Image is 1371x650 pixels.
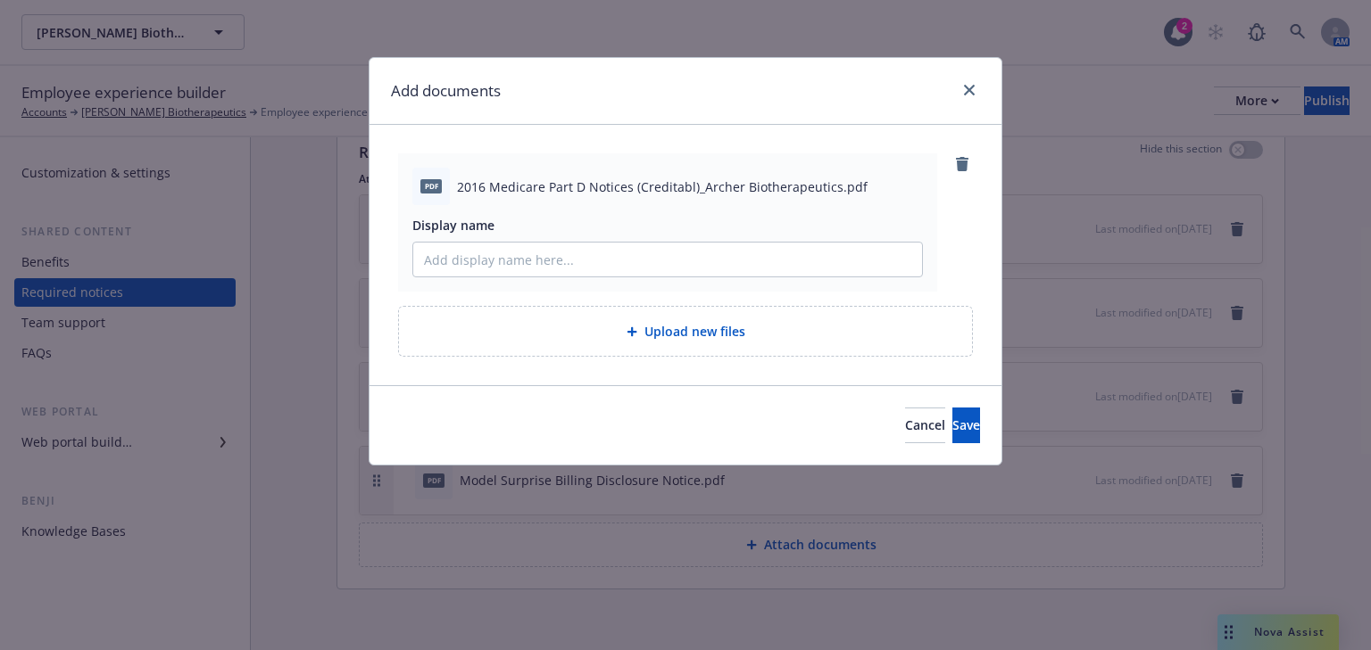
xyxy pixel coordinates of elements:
a: close [959,79,980,101]
button: Cancel [905,407,945,443]
span: pdf [420,179,442,193]
div: Upload new files [398,306,973,357]
span: Cancel [905,416,945,433]
a: remove [951,153,973,175]
span: 2016 Medicare Part D Notices (Creditabl)_Archer Biotherapeutics.pdf [457,177,868,196]
input: Add display name here... [413,243,922,276]
span: Upload new files [644,322,745,341]
button: Save [952,407,980,443]
span: Save [952,416,980,433]
h1: Add documents [391,79,501,103]
span: Display name [412,217,494,234]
